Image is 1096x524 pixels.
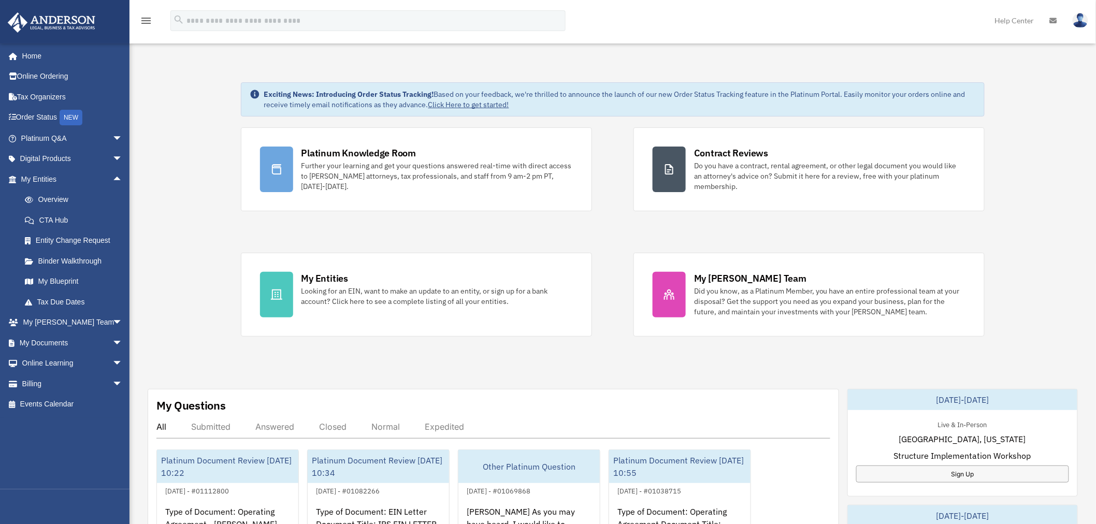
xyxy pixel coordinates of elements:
div: [DATE]-[DATE] [848,389,1077,410]
span: arrow_drop_down [112,373,133,395]
div: [DATE] - #01082266 [308,485,388,496]
a: Platinum Knowledge Room Further your learning and get your questions answered real-time with dire... [241,127,592,211]
div: Contract Reviews [694,147,768,159]
a: Online Learningarrow_drop_down [7,353,138,374]
a: Entity Change Request [15,230,138,251]
div: My Questions [156,398,226,413]
a: Order StatusNEW [7,107,138,128]
span: arrow_drop_down [112,128,133,149]
a: Tax Organizers [7,86,138,107]
div: Platinum Document Review [DATE] 10:55 [609,450,751,483]
div: Further your learning and get your questions answered real-time with direct access to [PERSON_NAM... [301,161,573,192]
a: My Entitiesarrow_drop_up [7,169,138,190]
a: Billingarrow_drop_down [7,373,138,394]
span: [GEOGRAPHIC_DATA], [US_STATE] [899,433,1026,445]
a: Click Here to get started! [428,100,509,109]
span: arrow_drop_down [112,149,133,170]
a: Tax Due Dates [15,292,138,312]
a: My Blueprint [15,271,138,292]
div: Platinum Knowledge Room [301,147,416,159]
div: Answered [255,421,294,432]
div: NEW [60,110,82,125]
div: Platinum Document Review [DATE] 10:34 [308,450,449,483]
a: CTA Hub [15,210,138,230]
div: My Entities [301,272,348,285]
span: arrow_drop_down [112,312,133,333]
div: Submitted [191,421,230,432]
a: My Entities Looking for an EIN, want to make an update to an entity, or sign up for a bank accoun... [241,253,592,337]
div: Based on your feedback, we're thrilled to announce the launch of our new Order Status Tracking fe... [264,89,976,110]
a: Binder Walkthrough [15,251,138,271]
a: Home [7,46,133,66]
div: [DATE] - #01038715 [609,485,689,496]
a: My [PERSON_NAME] Team Did you know, as a Platinum Member, you have an entire professional team at... [633,253,985,337]
div: Did you know, as a Platinum Member, you have an entire professional team at your disposal? Get th... [694,286,965,317]
span: arrow_drop_up [112,169,133,190]
div: My [PERSON_NAME] Team [694,272,806,285]
span: arrow_drop_down [112,353,133,374]
div: Looking for an EIN, want to make an update to an entity, or sign up for a bank account? Click her... [301,286,573,307]
div: Platinum Document Review [DATE] 10:22 [157,450,298,483]
a: Events Calendar [7,394,138,415]
img: Anderson Advisors Platinum Portal [5,12,98,33]
img: User Pic [1073,13,1088,28]
div: All [156,421,166,432]
a: Contract Reviews Do you have a contract, rental agreement, or other legal document you would like... [633,127,985,211]
div: [DATE] - #01069868 [458,485,539,496]
span: arrow_drop_down [112,332,133,354]
div: Live & In-Person [930,418,996,429]
a: menu [140,18,152,27]
div: Expedited [425,421,464,432]
a: My Documentsarrow_drop_down [7,332,138,353]
div: Other Platinum Question [458,450,600,483]
div: Closed [319,421,347,432]
div: Normal [371,421,400,432]
a: Sign Up [856,465,1069,483]
a: Digital Productsarrow_drop_down [7,149,138,169]
a: My [PERSON_NAME] Teamarrow_drop_down [7,312,138,333]
a: Platinum Q&Aarrow_drop_down [7,128,138,149]
span: Structure Implementation Workshop [894,449,1031,462]
strong: Exciting News: Introducing Order Status Tracking! [264,90,434,99]
a: Online Ordering [7,66,138,87]
i: search [173,14,184,25]
a: Overview [15,190,138,210]
div: [DATE] - #01112800 [157,485,237,496]
i: menu [140,14,152,27]
div: Do you have a contract, rental agreement, or other legal document you would like an attorney's ad... [694,161,965,192]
